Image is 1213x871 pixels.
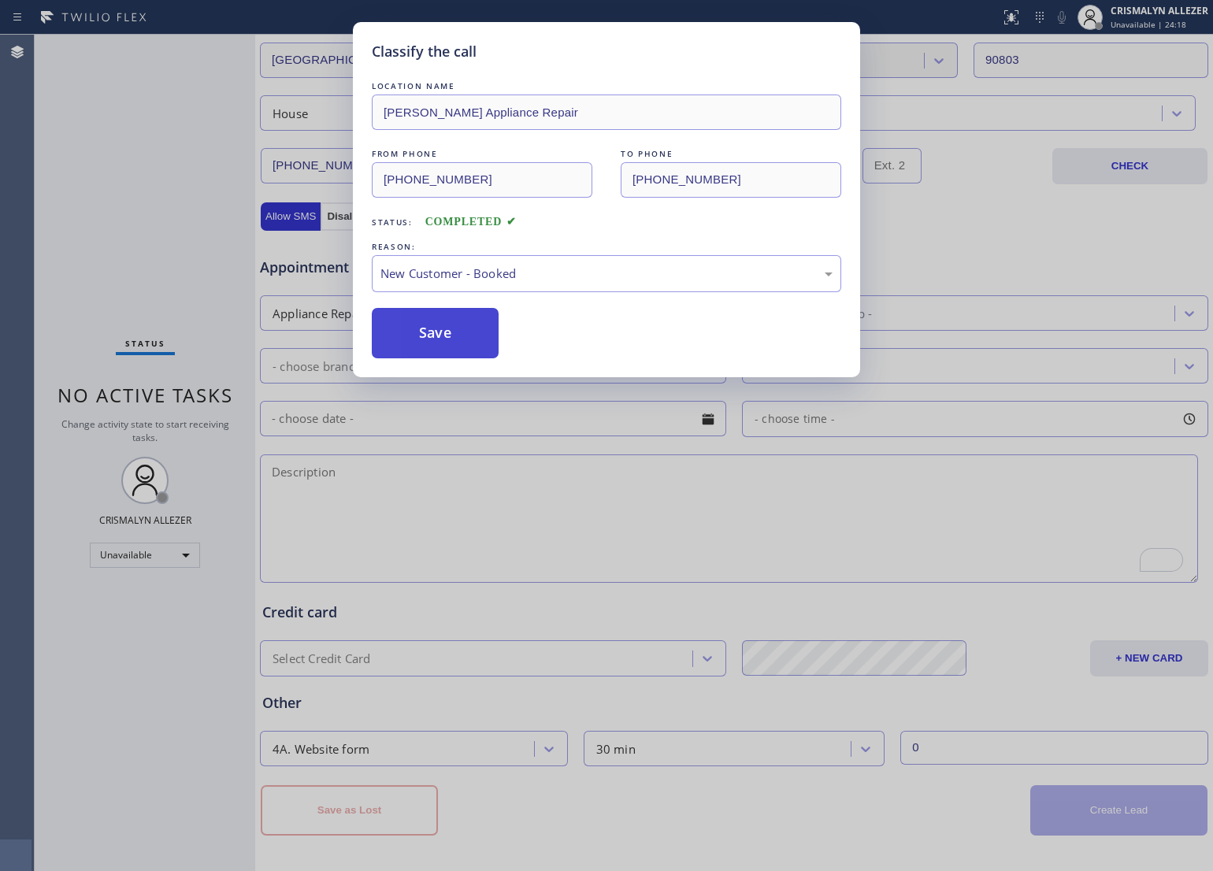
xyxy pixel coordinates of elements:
[372,146,592,162] div: FROM PHONE
[372,78,841,95] div: LOCATION NAME
[380,265,833,283] div: New Customer - Booked
[372,41,477,62] h5: Classify the call
[372,162,592,198] input: From phone
[372,239,841,255] div: REASON:
[425,216,517,228] span: COMPLETED
[621,146,841,162] div: TO PHONE
[621,162,841,198] input: To phone
[372,217,413,228] span: Status:
[372,308,499,358] button: Save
